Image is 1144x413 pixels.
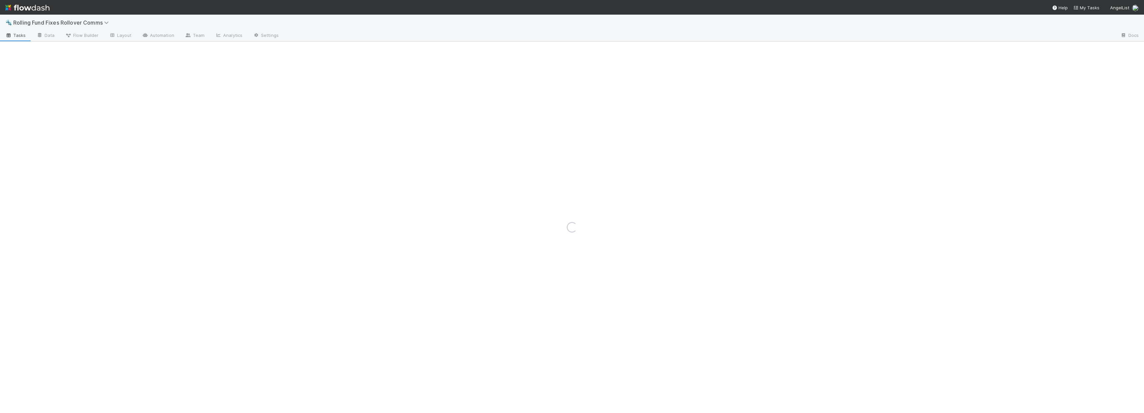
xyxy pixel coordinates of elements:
[1132,5,1139,11] img: avatar_e8864cf0-19e8-4fe1-83d1-96e6bcd27180.png
[1052,4,1068,11] div: Help
[137,31,180,41] a: Automation
[248,31,284,41] a: Settings
[104,31,137,41] a: Layout
[60,31,104,41] a: Flow Builder
[210,31,248,41] a: Analytics
[1110,5,1129,10] span: AngelList
[65,32,98,39] span: Flow Builder
[1073,5,1099,10] span: My Tasks
[180,31,210,41] a: Team
[5,32,26,39] span: Tasks
[1115,31,1144,41] a: Docs
[1073,4,1099,11] a: My Tasks
[31,31,60,41] a: Data
[5,20,12,25] span: 🔩
[13,19,112,26] span: Rolling Fund Fixes Rollover Comms
[5,2,50,13] img: logo-inverted-e16ddd16eac7371096b0.svg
